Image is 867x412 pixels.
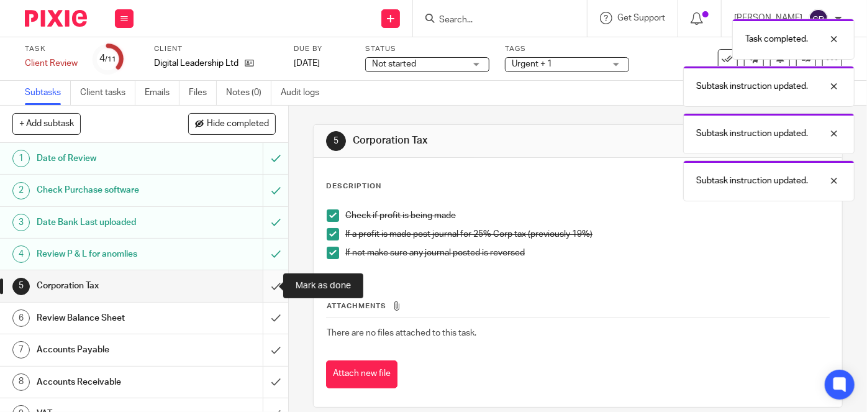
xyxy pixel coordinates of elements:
small: /11 [106,56,117,63]
div: Client Review [25,57,78,70]
img: svg%3E [809,9,828,29]
label: Status [365,44,489,54]
a: Subtasks [25,81,71,105]
div: 4 [100,52,117,66]
div: 7 [12,341,30,359]
span: There are no files attached to this task. [327,329,476,337]
span: Hide completed [207,119,269,129]
a: Client tasks [80,81,135,105]
h1: Check Purchase software [37,181,179,199]
span: [DATE] [294,59,320,68]
p: Subtask instruction updated. [696,175,808,187]
a: Audit logs [281,81,329,105]
div: 1 [12,150,30,167]
h1: Accounts Receivable [37,373,179,391]
h1: Accounts Payable [37,341,179,359]
h1: Corporation Tax [353,134,605,147]
p: Task completed. [745,33,808,45]
button: + Add subtask [12,113,81,134]
p: If not make sure any journal posted is reversed [345,247,829,259]
button: Hide completed [188,113,276,134]
h1: Review Balance Sheet [37,309,179,327]
a: Notes (0) [226,81,271,105]
h1: Date Bank Last uploaded [37,213,179,232]
img: Pixie [25,10,87,27]
h1: Review P & L for anomlies [37,245,179,263]
a: Emails [145,81,179,105]
div: 5 [326,131,346,151]
a: Files [189,81,217,105]
div: 3 [12,214,30,231]
p: Description [326,181,381,191]
label: Due by [294,44,350,54]
h1: Date of Review [37,149,179,168]
span: Attachments [327,303,386,309]
div: 8 [12,373,30,391]
div: 5 [12,278,30,295]
p: Subtask instruction updated. [696,127,808,140]
span: Not started [372,60,416,68]
p: Check if profit is being made [345,209,829,222]
label: Client [154,44,278,54]
div: 6 [12,309,30,327]
div: 2 [12,182,30,199]
h1: Corporation Tax [37,277,179,295]
p: If a profit is made post journal for 25% Corp tax (previously 19%) [345,228,829,240]
p: Digital Leadership Ltd [154,57,238,70]
label: Task [25,44,78,54]
button: Attach new file [326,360,397,388]
p: Subtask instruction updated. [696,80,808,93]
div: 4 [12,245,30,263]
